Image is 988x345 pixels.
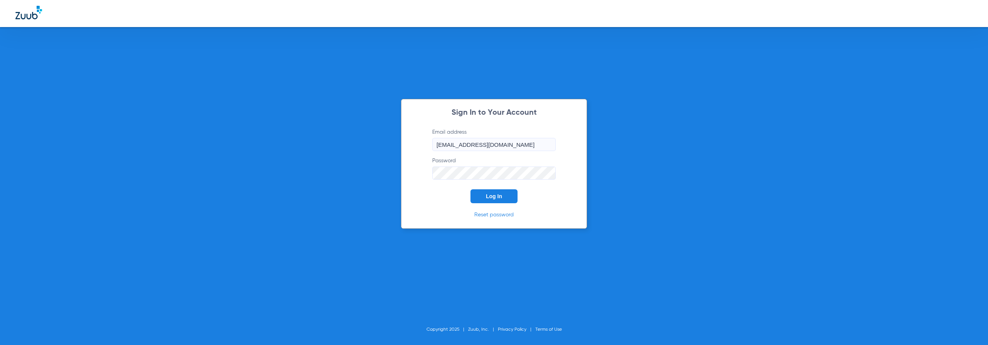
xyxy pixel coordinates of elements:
[486,193,502,199] span: Log In
[15,6,42,19] img: Zuub Logo
[432,167,556,180] input: Password
[426,326,468,333] li: Copyright 2025
[421,109,567,117] h2: Sign In to Your Account
[470,189,518,203] button: Log In
[432,128,556,151] label: Email address
[535,327,562,332] a: Terms of Use
[498,327,526,332] a: Privacy Policy
[949,308,988,345] iframe: Chat Widget
[432,157,556,180] label: Password
[432,138,556,151] input: Email address
[468,326,498,333] li: Zuub, Inc.
[474,212,514,218] a: Reset password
